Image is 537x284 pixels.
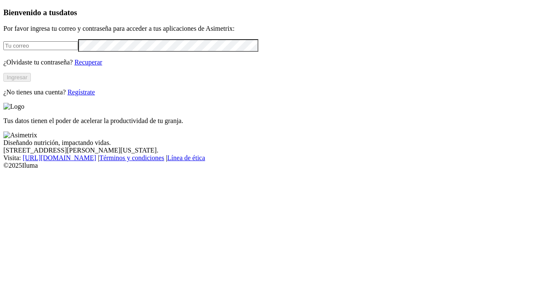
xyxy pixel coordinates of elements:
p: ¿No tienes una cuenta? [3,88,534,96]
h3: Bienvenido a tus [3,8,534,17]
p: ¿Olvidaste tu contraseña? [3,59,534,66]
p: Por favor ingresa tu correo y contraseña para acceder a tus aplicaciones de Asimetrix: [3,25,534,32]
a: Línea de ética [167,154,205,161]
img: Asimetrix [3,131,37,139]
a: Términos y condiciones [99,154,164,161]
div: Visita : | | [3,154,534,162]
div: [STREET_ADDRESS][PERSON_NAME][US_STATE]. [3,147,534,154]
div: © 2025 Iluma [3,162,534,169]
button: Ingresar [3,73,31,82]
div: Diseñando nutrición, impactando vidas. [3,139,534,147]
span: datos [59,8,77,17]
p: Tus datos tienen el poder de acelerar la productividad de tu granja. [3,117,534,125]
a: Recuperar [74,59,102,66]
a: [URL][DOMAIN_NAME] [23,154,96,161]
a: Regístrate [68,88,95,96]
img: Logo [3,103,24,110]
input: Tu correo [3,41,78,50]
